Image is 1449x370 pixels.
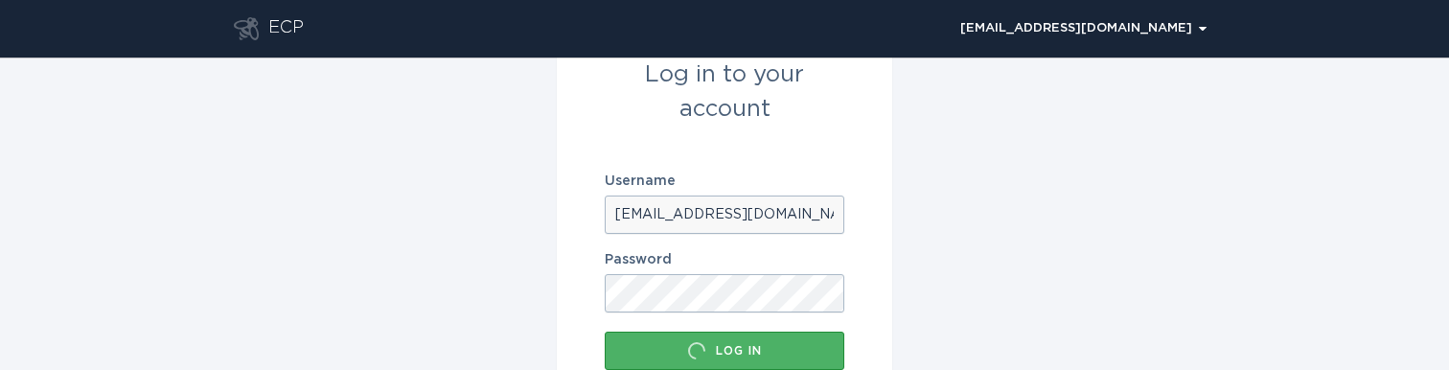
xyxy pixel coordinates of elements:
div: Loading [687,341,706,360]
div: Popover menu [952,14,1215,43]
button: Open user account details [952,14,1215,43]
div: ECP [268,17,304,40]
label: Username [605,174,844,188]
div: Log in [614,341,835,360]
label: Password [605,253,844,266]
div: Log in to your account [605,58,844,127]
button: Go to dashboard [234,17,259,40]
button: Log in [605,332,844,370]
div: [EMAIL_ADDRESS][DOMAIN_NAME] [960,23,1207,35]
